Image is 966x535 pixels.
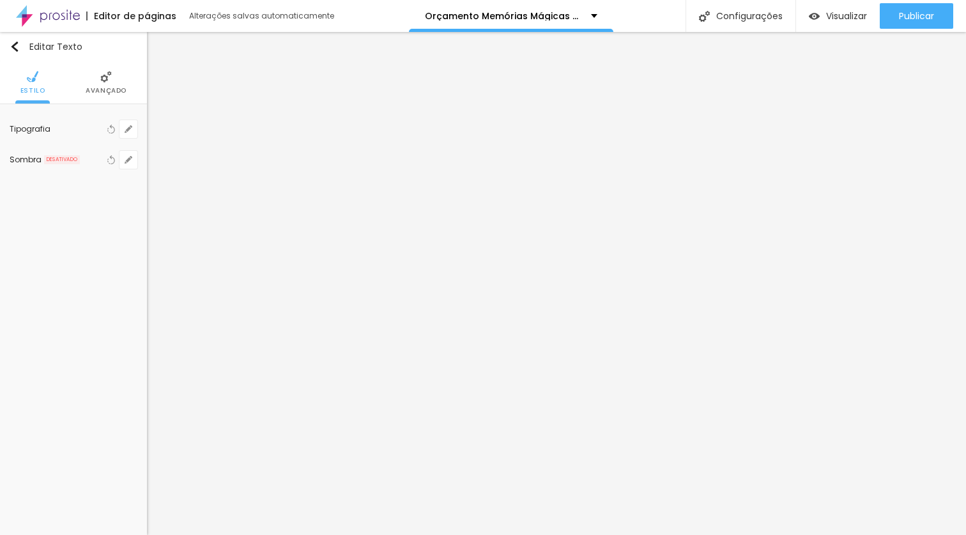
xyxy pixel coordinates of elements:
[86,12,176,20] div: Editor de páginas
[425,12,581,20] p: Orçamento Memórias Mágicas Terra [DATE]
[899,11,934,21] span: Publicar
[826,11,867,21] span: Visualizar
[100,71,112,82] img: Icone
[10,125,104,133] div: Tipografia
[189,12,336,20] div: Alterações salvas automaticamente
[86,88,126,94] span: Avançado
[147,32,966,535] iframe: Editor
[796,3,880,29] button: Visualizar
[809,11,820,22] img: view-1.svg
[880,3,953,29] button: Publicar
[44,155,80,164] span: DESATIVADO
[20,88,45,94] span: Estilo
[10,42,20,52] img: Icone
[10,156,42,164] div: Sombra
[699,11,710,22] img: Icone
[10,42,82,52] div: Editar Texto
[27,71,38,82] img: Icone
